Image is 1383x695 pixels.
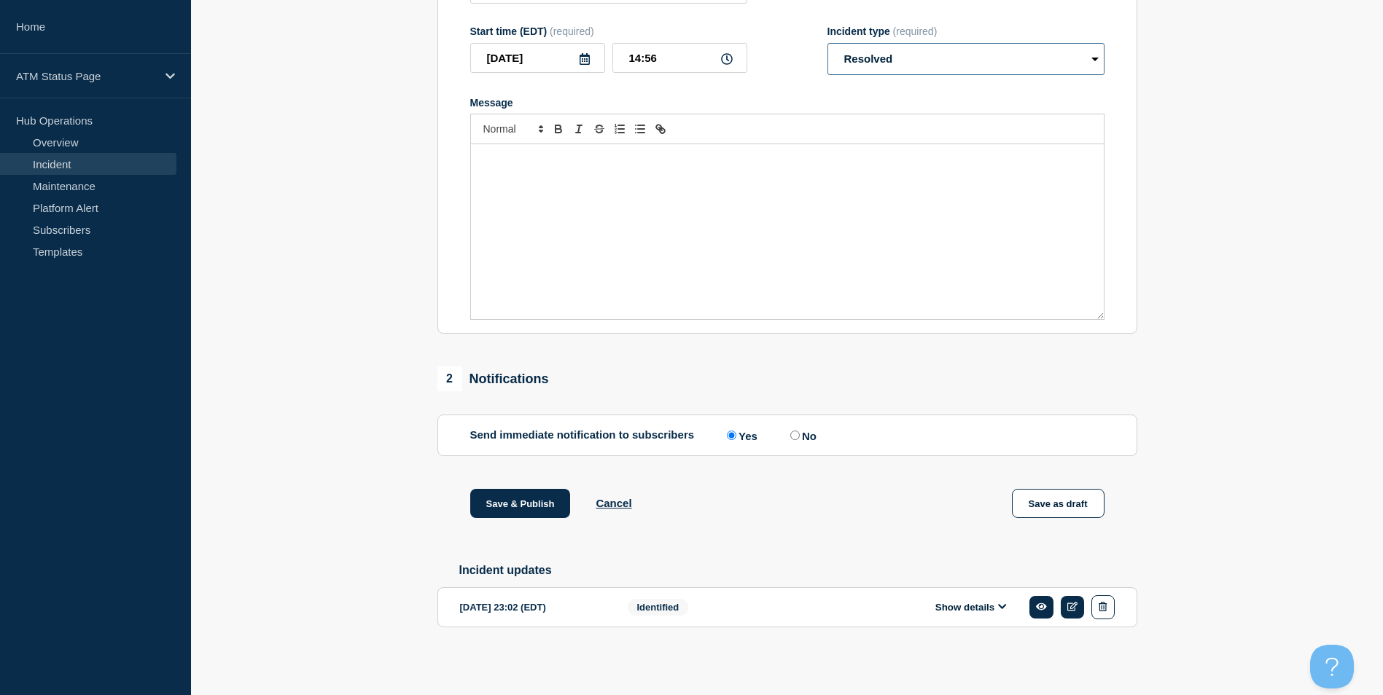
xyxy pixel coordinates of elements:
button: Show details [931,601,1011,613]
button: Toggle link [650,120,671,138]
input: YYYY-MM-DD [470,43,605,73]
button: Toggle bold text [548,120,569,138]
div: Message [470,97,1105,109]
div: Notifications [437,366,549,391]
button: Toggle italic text [569,120,589,138]
div: Send immediate notification to subscribers [470,428,1105,442]
label: Yes [723,428,757,442]
p: ATM Status Page [16,70,156,82]
div: [DATE] 23:02 (EDT) [460,595,606,619]
p: Send immediate notification to subscribers [470,428,695,442]
button: Toggle strikethrough text [589,120,609,138]
select: Incident type [827,43,1105,75]
label: No [787,428,817,442]
span: (required) [550,25,594,37]
input: No [790,431,800,440]
span: 2 [437,366,462,391]
input: HH:MM [612,43,747,73]
button: Save as draft [1012,489,1105,518]
div: Message [471,144,1104,319]
button: Save & Publish [470,489,571,518]
span: Font size [477,120,548,138]
h2: Incident updates [459,564,1137,577]
input: Yes [727,431,736,440]
span: Identified [628,599,689,616]
button: Toggle ordered list [609,120,630,138]
button: Cancel [596,497,631,509]
span: (required) [893,25,938,37]
div: Incident type [827,25,1105,37]
iframe: Help Scout Beacon - Open [1310,645,1354,688]
button: Toggle bulleted list [630,120,650,138]
div: Start time (EDT) [470,25,747,37]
